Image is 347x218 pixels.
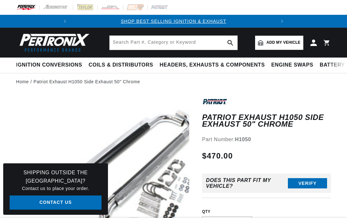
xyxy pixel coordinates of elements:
span: Coils & Distributors [89,62,153,68]
span: Engine Swaps [271,62,313,68]
summary: Engine Swaps [268,58,316,73]
h1: Patriot Exhaust H1050 Side Exhaust 50" Chrome [202,114,331,127]
summary: Headers, Exhausts & Components [156,58,268,73]
div: Announcement [71,18,276,25]
input: Search Part #, Category or Keyword [110,36,237,50]
div: 1 of 2 [71,18,276,25]
button: Verify [288,178,327,188]
summary: Coils & Distributors [85,58,156,73]
summary: Ignition Conversions [16,58,85,73]
a: Home [16,78,29,85]
nav: breadcrumbs [16,78,331,85]
div: Part Number: [202,135,331,144]
a: Contact Us [10,195,102,210]
span: Add my vehicle [266,40,300,46]
p: Contact us to place your order. [10,185,102,192]
a: Patriot Exhaust H1050 Side Exhaust 50" Chrome [33,78,140,85]
h3: Shipping Outside the [GEOGRAPHIC_DATA]? [10,168,102,185]
img: Pertronix [16,32,90,54]
button: Translation missing: en.sections.announcements.previous_announcement [58,15,71,28]
span: Ignition Conversions [16,62,82,68]
button: Translation missing: en.sections.announcements.next_announcement [276,15,289,28]
div: Does This part fit My vehicle? [206,177,288,189]
a: SHOP BEST SELLING IGNITION & EXHAUST [121,19,226,24]
strong: H1050 [235,137,251,142]
label: QTY [202,209,331,214]
span: $470.00 [202,150,233,162]
a: Add my vehicle [255,36,303,50]
span: Headers, Exhausts & Components [160,62,265,68]
button: search button [223,36,237,50]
